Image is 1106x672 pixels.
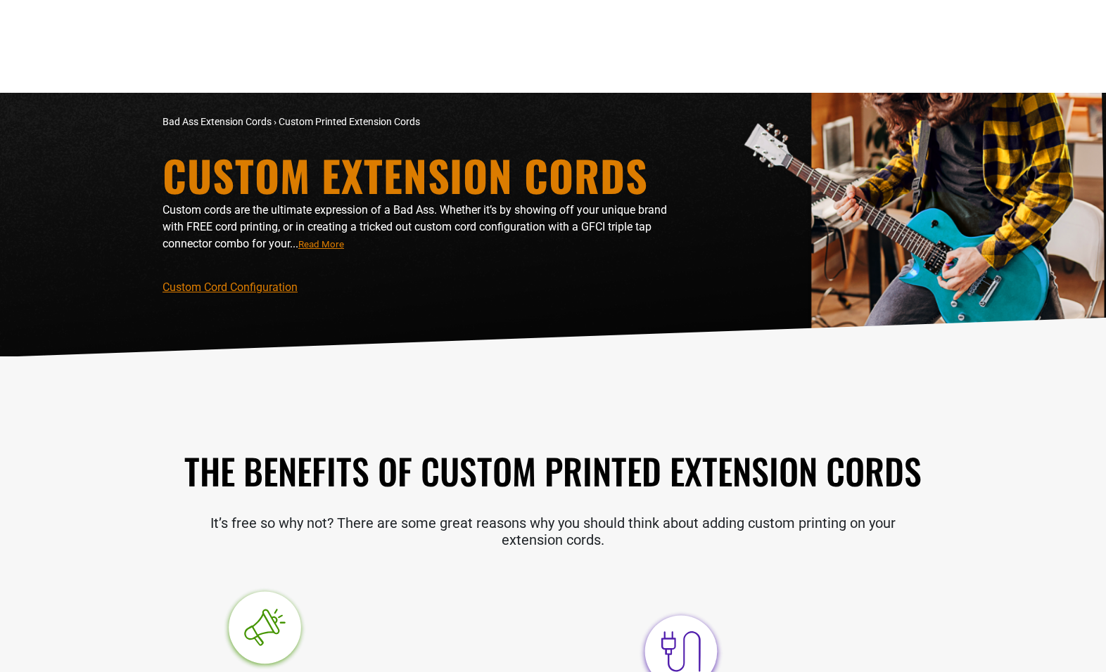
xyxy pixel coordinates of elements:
h2: The Benefits of Custom Printed Extension Cords [163,448,943,493]
p: Custom cords are the ultimate expression of a Bad Ass. Whether it’s by showing off your unique br... [163,202,676,252]
span: Custom Printed Extension Cords [279,116,420,127]
h1: Custom Extension Cords [163,154,676,196]
a: Custom Cord Configuration [163,280,298,294]
nav: breadcrumbs [163,115,676,129]
a: Bad Ass Extension Cords [163,116,272,127]
p: It’s free so why not? There are some great reasons why you should think about adding custom print... [163,515,943,548]
span: Read More [298,239,344,250]
span: › [274,116,276,127]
